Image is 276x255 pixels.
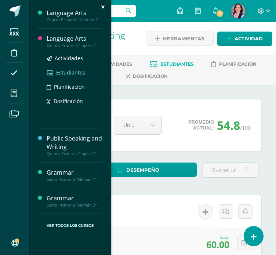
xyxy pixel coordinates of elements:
[47,83,102,91] a: Planificación
[47,97,102,105] a: Dosificación
[47,9,102,17] div: Language Arts
[47,151,102,156] div: Quinto Primaria "Ingles 2"
[47,194,102,203] div: Grammar
[47,134,102,156] a: Public Speaking and WritingQuinto Primaria "Ingles 2"
[47,203,102,208] div: Sexto Primaria "Alemán 2"
[47,68,102,77] a: Estudiantes
[47,9,102,22] a: Language ArtsCuarto Primaria "Alemán 2"
[38,214,102,237] a: Ver Todos los Cursos
[47,17,102,22] div: Cuarto Primaria "Alemán 2"
[54,83,85,90] span: Planificación
[47,168,102,177] div: Grammar
[47,168,102,182] a: GrammarSexto Primaria "Alemán 1"
[47,43,102,48] div: Quinto Primaria "Ingles 2"
[47,177,102,182] div: Sexto Primaria "Alemán 1"
[47,54,102,62] a: Actividades
[56,69,85,76] span: Estudiantes
[47,134,102,151] div: Public Speaking and Writing
[47,34,102,43] div: Language Arts
[55,55,83,62] span: Actividades
[54,98,83,105] span: Dosificación
[47,194,102,208] a: GrammarSexto Primaria "Alemán 2"
[47,34,102,48] a: Language ArtsQuinto Primaria "Ingles 2"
